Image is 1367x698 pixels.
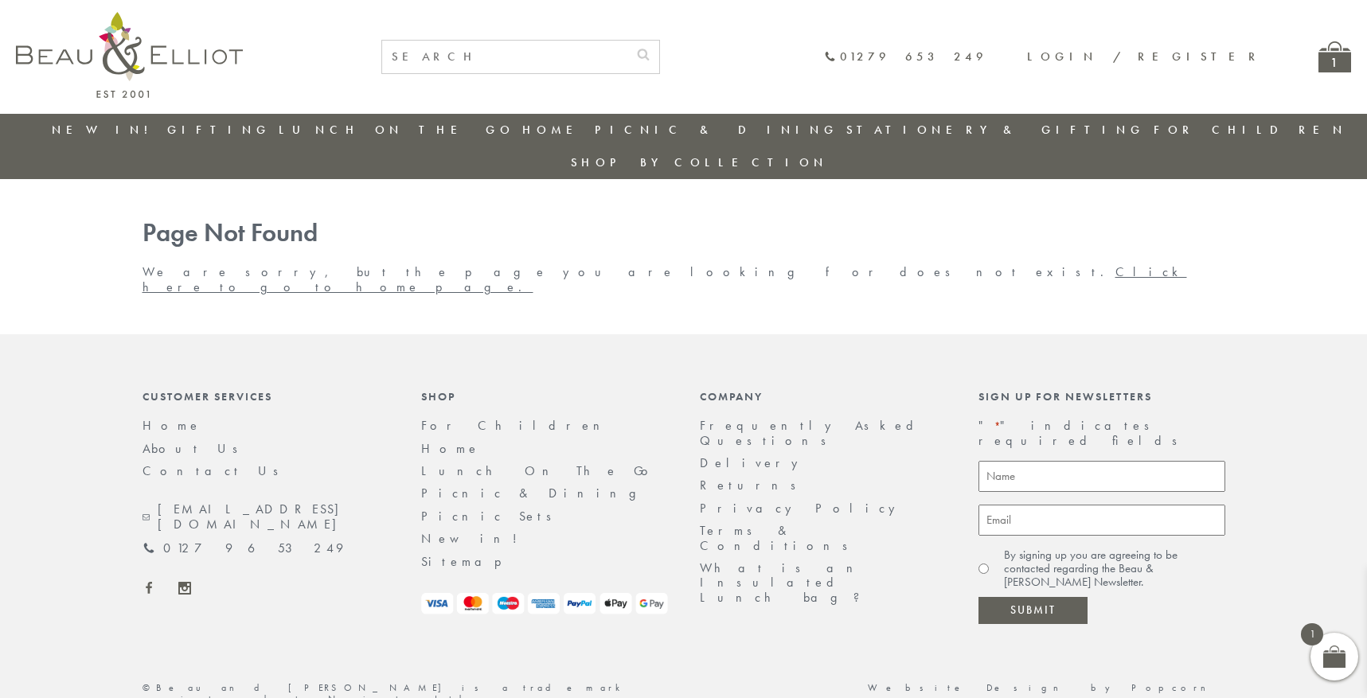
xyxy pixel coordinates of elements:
div: Sign up for newsletters [978,390,1225,403]
a: New in! [52,122,158,138]
a: [EMAIL_ADDRESS][DOMAIN_NAME] [143,502,389,532]
a: Picnic Sets [421,508,562,524]
a: Delivery [700,454,807,471]
a: Home [143,417,201,434]
input: Email [978,505,1225,536]
a: What is an Insulated Lunch bag? [700,560,873,606]
h1: Page Not Found [143,219,1225,248]
img: payment-logos.png [421,593,668,614]
a: Gifting [167,122,271,138]
input: SEARCH [382,41,627,73]
a: Stationery & Gifting [846,122,1145,138]
input: Name [978,461,1225,492]
a: 01279 653 249 [824,50,987,64]
input: Submit [978,597,1088,624]
div: Customer Services [143,390,389,403]
a: Shop by collection [571,154,828,170]
a: Home [522,122,586,138]
a: Picnic & Dining [595,122,838,138]
span: 1 [1301,623,1323,645]
a: Frequently Asked Questions [700,417,924,448]
a: Website Design by Popcorn [868,681,1225,694]
img: logo [16,12,243,98]
div: Shop [421,390,668,403]
a: Click here to go to home page. [143,263,1187,294]
a: About Us [143,440,248,457]
a: Home [421,440,480,457]
a: 1 [1318,41,1351,72]
p: " " indicates required fields [978,419,1225,448]
a: Login / Register [1027,49,1263,64]
a: Lunch On The Go [421,462,658,479]
a: For Children [421,417,612,434]
a: New in! [421,530,529,547]
a: Contact Us [143,462,289,479]
div: Company [700,390,947,403]
a: 01279 653 249 [143,541,343,556]
a: Lunch On The Go [279,122,514,138]
a: Picnic & Dining [421,485,652,501]
div: We are sorry, but the page you are looking for does not exist. [127,219,1241,294]
a: Returns [700,477,807,493]
label: By signing up you are agreeing to be contacted regarding the Beau & [PERSON_NAME] Newsletter. [1004,548,1225,590]
a: Sitemap [421,553,523,570]
a: Privacy Policy [700,500,904,517]
a: For Children [1154,122,1347,138]
a: Terms & Conditions [700,522,858,553]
